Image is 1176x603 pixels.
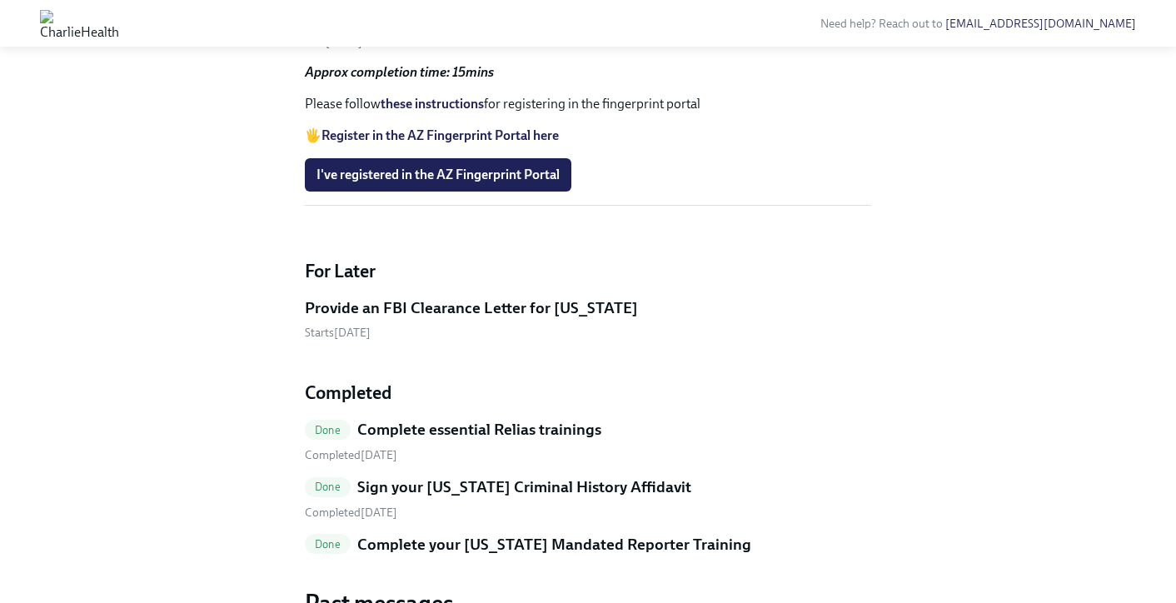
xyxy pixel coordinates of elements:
a: DoneSign your [US_STATE] Criminal History Affidavit Completed[DATE] [305,476,871,521]
a: [EMAIL_ADDRESS][DOMAIN_NAME] [945,17,1136,31]
h4: For Later [305,259,871,284]
strong: Approx completion time: 15mins [305,64,494,80]
span: Friday, October 3rd 2025, 7:00 am [305,35,362,49]
a: DoneComplete essential Relias trainings Completed[DATE] [305,419,871,463]
h5: Complete essential Relias trainings [357,419,601,441]
h5: Provide an FBI Clearance Letter for [US_STATE] [305,297,638,319]
span: I've registered in the AZ Fingerprint Portal [316,167,560,183]
span: Done [305,538,351,551]
a: these instructions [381,96,484,112]
p: 🖐️ [305,127,871,145]
span: Monday, October 6th 2025, 7:00 am [305,326,371,340]
img: CharlieHealth [40,10,119,37]
span: Wednesday, October 1st 2025, 10:49 am [305,506,397,520]
button: I've registered in the AZ Fingerprint Portal [305,158,571,192]
p: Please follow for registering in the fingerprint portal [305,95,871,113]
span: Need help? Reach out to [820,17,1136,31]
a: Register in the AZ Fingerprint Portal here [321,127,559,143]
a: DoneComplete your [US_STATE] Mandated Reporter Training [305,534,871,562]
h5: Complete your [US_STATE] Mandated Reporter Training [357,534,751,556]
h5: Sign your [US_STATE] Criminal History Affidavit [357,476,691,498]
h4: Completed [305,381,871,406]
span: Done [305,481,351,493]
a: Provide an FBI Clearance Letter for [US_STATE]Starts[DATE] [305,297,871,341]
span: Wednesday, October 1st 2025, 10:48 am [305,448,397,462]
span: Done [305,424,351,436]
